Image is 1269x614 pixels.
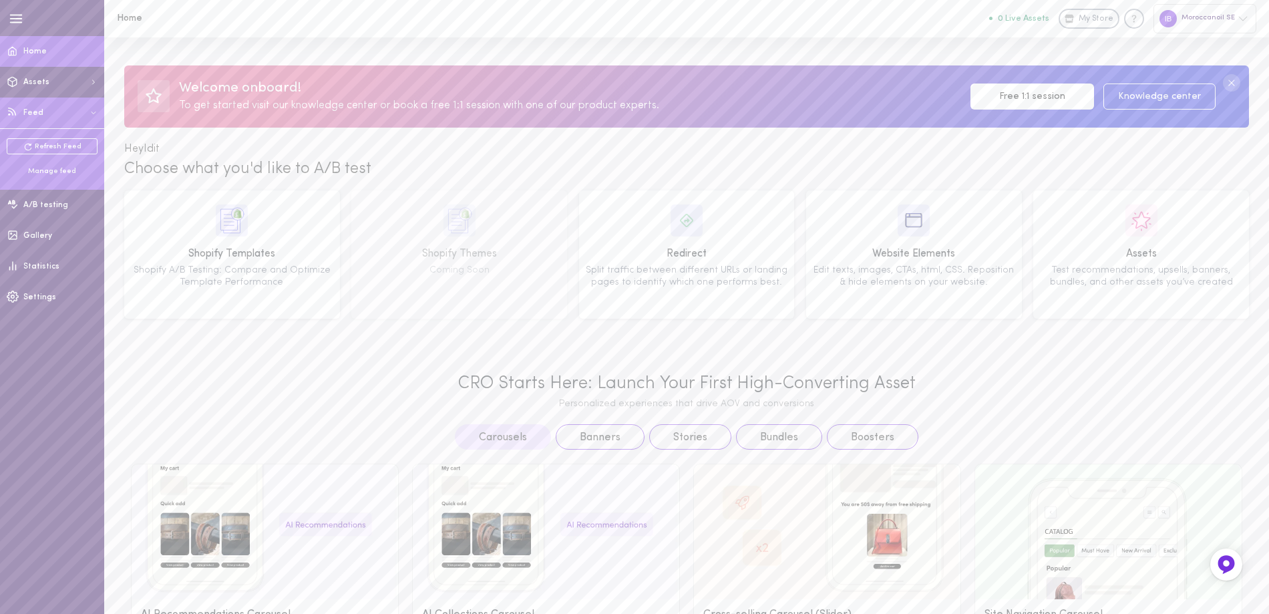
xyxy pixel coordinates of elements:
[216,204,248,237] img: icon
[23,201,68,209] span: A/B testing
[129,246,335,263] div: Shopify Templates
[1216,555,1236,575] img: Feedback Button
[649,424,731,450] button: Stories
[584,246,790,263] div: Redirect
[129,265,335,288] div: Shopify A/B Testing: Compare and Optimize Template Performance
[117,13,337,23] h1: Home
[827,424,918,450] button: Boosters
[455,424,551,450] button: Carousels
[356,246,562,263] div: Shopify Themes
[989,14,1059,23] a: 0 Live Assets
[7,166,98,176] div: Manage feed
[989,14,1049,23] button: 0 Live Assets
[736,424,822,450] button: Bundles
[1038,246,1244,263] div: Assets
[124,161,371,177] span: Choose what you'd like to A/B test
[898,204,930,237] img: icon
[556,424,645,450] button: Banners
[1153,4,1256,33] div: Moroccanoil SE
[443,204,476,237] img: icon
[1125,204,1157,237] img: icon
[1059,9,1119,29] a: My Store
[23,232,52,240] span: Gallery
[811,246,1017,263] div: Website Elements
[811,265,1017,288] div: Edit texts, images, CTAs, html, CSS. Reposition & hide elements on your website.
[23,109,43,117] span: Feed
[1079,13,1113,25] span: My Store
[671,204,703,237] img: icon
[179,98,961,114] div: To get started visit our knowledge center or book a free 1:1 session with one of our product expe...
[179,79,961,98] div: Welcome onboard!
[1038,265,1244,288] div: Test recommendations, upsells, banners, bundles, and other assets you’ve created
[23,293,56,301] span: Settings
[131,399,1242,410] div: Personalized experiences that drive AOV and conversions
[23,263,59,271] span: Statistics
[124,144,160,154] span: Hey Idit
[23,47,47,55] span: Home
[1124,9,1144,29] div: Knowledge center
[584,265,790,288] div: Split traffic between different URLs or landing pages to identify which one performs best.
[970,84,1094,110] a: Free 1:1 session
[23,78,49,86] span: Assets
[1103,84,1216,110] a: Knowledge center
[131,373,1242,394] div: CRO Starts Here: Launch Your First High-Converting Asset
[7,138,98,154] a: Refresh Feed
[356,265,562,277] div: Coming Soon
